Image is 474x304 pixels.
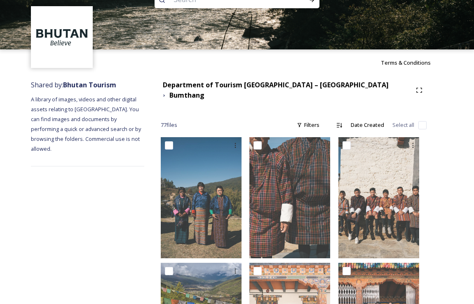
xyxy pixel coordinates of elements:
strong: Bhutan Tourism [63,80,116,89]
strong: Department of Tourism [GEOGRAPHIC_DATA] – [GEOGRAPHIC_DATA] [163,80,389,89]
span: Shared by: [31,80,116,89]
img: Bumthang by Matt Dutile20.jpg [338,137,419,258]
img: Bumthang by Matt Dutile17.jpg [249,137,330,258]
img: BT_Logo_BB_Lockup_CMYK_High%2520Res.jpg [32,7,92,67]
span: Select all [392,121,414,129]
div: Filters [293,117,324,133]
div: Date Created [347,117,388,133]
span: 77 file s [161,121,177,129]
span: Terms & Conditions [381,59,431,66]
img: By Matt Dutile21.jpg [161,137,242,258]
strong: Bumthang [169,91,204,100]
span: A library of images, videos and other digital assets relating to [GEOGRAPHIC_DATA]. You can find ... [31,96,142,152]
a: Terms & Conditions [381,58,443,68]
